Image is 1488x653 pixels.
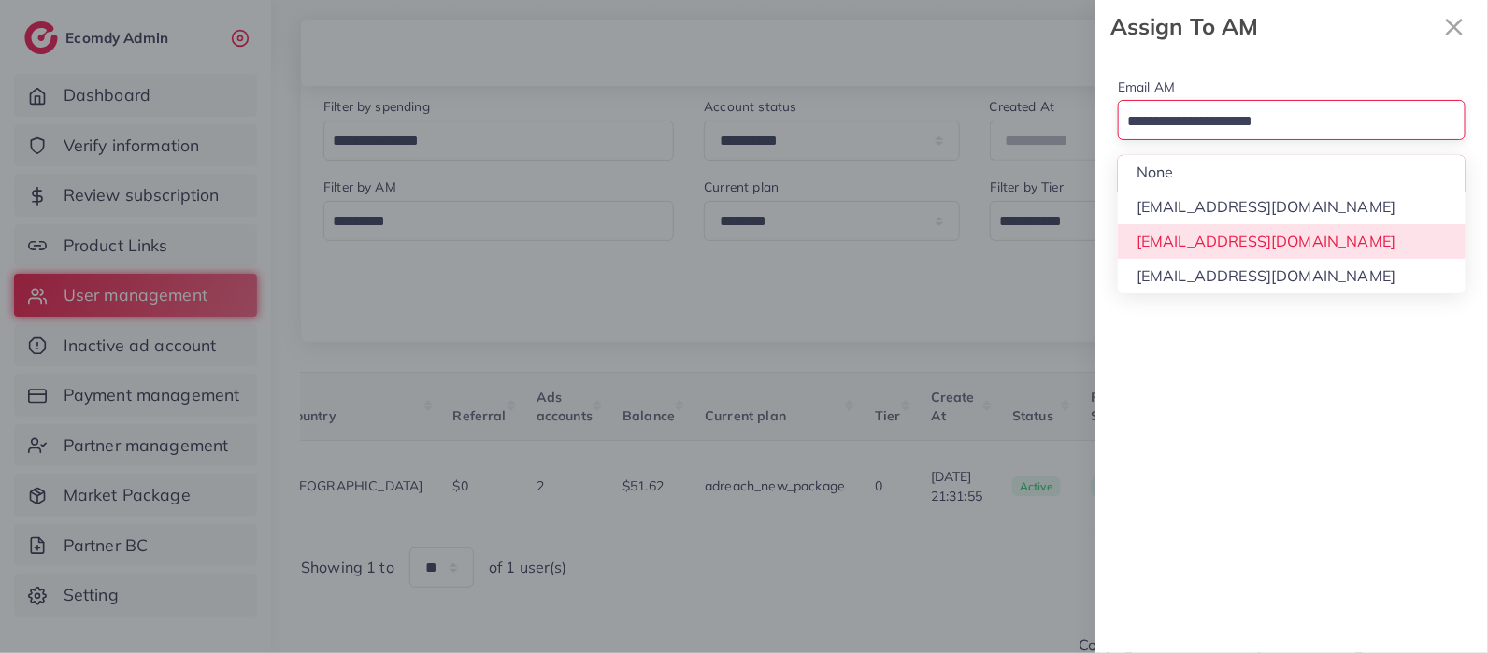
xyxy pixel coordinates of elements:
[1118,100,1466,140] div: Search for option
[1118,259,1466,293] li: [EMAIL_ADDRESS][DOMAIN_NAME]
[1118,78,1175,96] label: Email AM
[1118,190,1466,224] li: [EMAIL_ADDRESS][DOMAIN_NAME]
[1121,107,1441,136] input: Search for option
[1110,10,1436,43] strong: Assign To AM
[1118,155,1466,190] li: None
[1118,224,1466,259] li: [EMAIL_ADDRESS][DOMAIN_NAME]
[1436,7,1473,46] button: Close
[1436,8,1473,46] svg: x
